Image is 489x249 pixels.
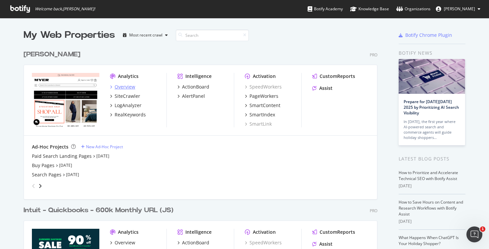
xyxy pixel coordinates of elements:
[129,33,162,37] div: Most recent crawl
[32,162,54,169] a: Buy Pages
[110,93,140,99] a: SiteCrawler
[66,172,79,177] a: [DATE]
[245,111,275,118] a: SmartIndex
[86,144,123,150] div: New Ad-Hoc Project
[370,208,377,214] div: Pro
[320,73,355,80] div: CustomReports
[24,50,83,59] a: [PERSON_NAME]
[312,241,333,247] a: Assist
[245,102,280,109] a: SmartContent
[319,85,333,92] div: Assist
[399,218,465,224] div: [DATE]
[115,93,140,99] div: SiteCrawler
[185,73,212,80] div: Intelligence
[185,229,212,235] div: Intelligence
[81,144,123,150] a: New Ad-Hoc Project
[312,229,355,235] a: CustomReports
[110,102,142,109] a: LogAnalyzer
[177,239,209,246] a: ActionBoard
[110,111,146,118] a: RealKeywords
[182,84,209,90] div: ActionBoard
[399,199,463,217] a: How to Save Hours on Content and Research Workflows with Botify Assist
[399,59,465,94] img: Prepare for Black Friday 2025 by Prioritizing AI Search Visibility
[253,229,276,235] div: Activation
[253,73,276,80] div: Activation
[320,229,355,235] div: CustomReports
[245,93,278,99] a: PageWorkers
[182,239,209,246] div: ActionBoard
[38,183,43,189] div: angle-right
[115,239,135,246] div: Overview
[396,6,431,12] div: Organizations
[59,162,72,168] a: [DATE]
[249,102,280,109] div: SmartContent
[115,84,135,90] div: Overview
[177,93,205,99] a: AlertPanel
[319,241,333,247] div: Assist
[312,85,333,92] a: Assist
[177,84,209,90] a: ActionBoard
[115,111,146,118] div: RealKeywords
[399,170,458,181] a: How to Prioritize and Accelerate Technical SEO with Botify Assist
[176,30,249,41] input: Search
[466,226,482,242] iframe: Intercom live chat
[245,84,282,90] a: SpeedWorkers
[405,32,452,38] div: Botify Chrome Plugin
[399,32,452,38] a: Botify Chrome Plugin
[431,4,486,14] button: [PERSON_NAME]
[24,29,115,42] div: My Web Properties
[245,121,272,127] a: SmartLink
[370,52,377,58] div: Pro
[444,6,475,12] span: Rob Hilborn
[29,181,38,191] div: angle-left
[32,73,99,127] img: myer.com.au
[32,144,68,150] div: Ad-Hoc Projects
[110,84,135,90] a: Overview
[350,6,389,12] div: Knowledge Base
[312,73,355,80] a: CustomReports
[249,93,278,99] div: PageWorkers
[120,30,170,40] button: Most recent crawl
[35,6,95,12] span: Welcome back, [PERSON_NAME] !
[110,239,135,246] a: Overview
[96,153,109,159] a: [DATE]
[308,6,343,12] div: Botify Academy
[24,206,173,215] div: Intuit - Quickbooks - 600k Monthly URL (JS)
[399,235,459,246] a: What Happens When ChatGPT Is Your Holiday Shopper?
[399,183,465,189] div: [DATE]
[404,99,459,116] a: Prepare for [DATE][DATE] 2025 by Prioritizing AI Search Visibility
[399,155,465,162] div: Latest Blog Posts
[404,119,460,140] div: In [DATE], the first year where AI-powered search and commerce agents will guide holiday shoppers…
[182,93,205,99] div: AlertPanel
[249,111,275,118] div: SmartIndex
[399,49,465,57] div: Botify news
[32,171,61,178] a: Search Pages
[24,206,176,215] a: Intuit - Quickbooks - 600k Monthly URL (JS)
[245,239,282,246] a: SpeedWorkers
[118,229,139,235] div: Analytics
[32,153,92,159] a: Paid Search Landing Pages
[118,73,139,80] div: Analytics
[480,226,485,232] span: 1
[115,102,142,109] div: LogAnalyzer
[24,50,80,59] div: [PERSON_NAME]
